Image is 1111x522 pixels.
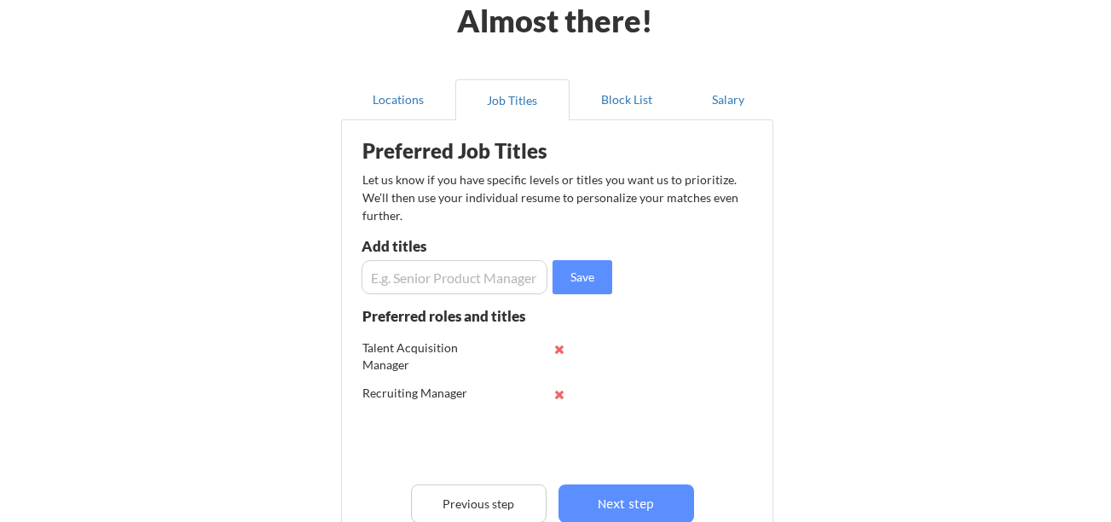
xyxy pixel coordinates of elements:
[362,239,543,253] div: Add titles
[455,79,570,120] button: Job Titles
[362,171,740,224] div: Let us know if you have specific levels or titles you want us to prioritize. We’ll then use your ...
[570,79,684,120] button: Block List
[362,141,577,161] div: Preferred Job Titles
[553,260,612,294] button: Save
[684,79,773,120] button: Salary
[362,385,474,402] div: Recruiting Manager
[436,5,674,36] div: Almost there!
[362,260,547,294] input: E.g. Senior Product Manager
[362,339,474,373] div: Talent Acquisition Manager
[362,309,547,323] div: Preferred roles and titles
[341,79,455,120] button: Locations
